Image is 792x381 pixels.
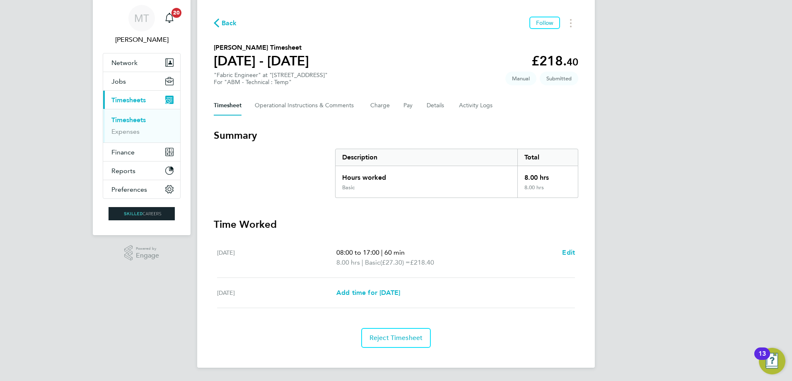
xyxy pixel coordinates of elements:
button: Jobs [103,72,180,90]
button: Activity Logs [459,96,494,116]
button: Network [103,53,180,72]
button: Timesheets [103,91,180,109]
span: Basic [365,258,380,268]
h3: Time Worked [214,218,578,231]
img: skilledcareers-logo-retina.png [109,207,175,220]
button: Charge [370,96,390,116]
button: Follow [529,17,560,29]
span: Reports [111,167,135,175]
a: 20 [161,5,178,31]
span: 40 [567,56,578,68]
div: [DATE] [217,248,336,268]
div: 8.00 hrs [517,184,578,198]
button: Operational Instructions & Comments [255,96,357,116]
a: Powered byEngage [124,245,159,261]
span: Edit [562,248,575,256]
span: 08:00 to 17:00 [336,248,379,256]
button: Open Resource Center, 13 new notifications [759,348,785,374]
div: 13 [758,354,766,364]
a: Expenses [111,128,140,135]
div: Basic [342,184,355,191]
span: Matt Taylor [103,35,181,45]
h1: [DATE] - [DATE] [214,53,309,69]
span: Network [111,59,138,67]
app-decimal: £218. [531,53,578,69]
span: | [381,248,383,256]
div: For "ABM - Technical : Temp" [214,79,328,86]
span: Powered by [136,245,159,252]
span: Back [222,18,237,28]
span: 8.00 hrs [336,258,360,266]
div: Total [517,149,578,166]
div: Hours worked [336,166,517,184]
span: 20 [171,8,181,18]
a: Edit [562,248,575,258]
button: Pay [403,96,413,116]
div: "Fabric Engineer" at "[STREET_ADDRESS]" [214,72,328,86]
a: MT[PERSON_NAME] [103,5,181,45]
span: 60 min [384,248,405,256]
span: Preferences [111,186,147,193]
div: Summary [335,149,578,198]
section: Timesheet [214,129,578,348]
span: Follow [536,19,553,27]
span: Jobs [111,77,126,85]
div: [DATE] [217,288,336,298]
h3: Summary [214,129,578,142]
button: Timesheets Menu [563,17,578,29]
span: Reject Timesheet [369,334,423,342]
div: Timesheets [103,109,180,142]
span: MT [134,13,149,24]
span: Add time for [DATE] [336,289,400,297]
button: Details [427,96,446,116]
h2: [PERSON_NAME] Timesheet [214,43,309,53]
span: (£27.30) = [380,258,410,266]
button: Timesheet [214,96,241,116]
div: 8.00 hrs [517,166,578,184]
span: | [362,258,363,266]
a: Add time for [DATE] [336,288,400,298]
button: Back [214,18,237,28]
a: Timesheets [111,116,146,124]
span: Finance [111,148,135,156]
button: Preferences [103,180,180,198]
span: £218.40 [410,258,434,266]
span: This timesheet is Submitted. [540,72,578,85]
button: Finance [103,143,180,161]
div: Description [336,149,517,166]
button: Reports [103,162,180,180]
span: Engage [136,252,159,259]
span: This timesheet was manually created. [505,72,536,85]
button: Reject Timesheet [361,328,431,348]
span: Timesheets [111,96,146,104]
a: Go to home page [103,207,181,220]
